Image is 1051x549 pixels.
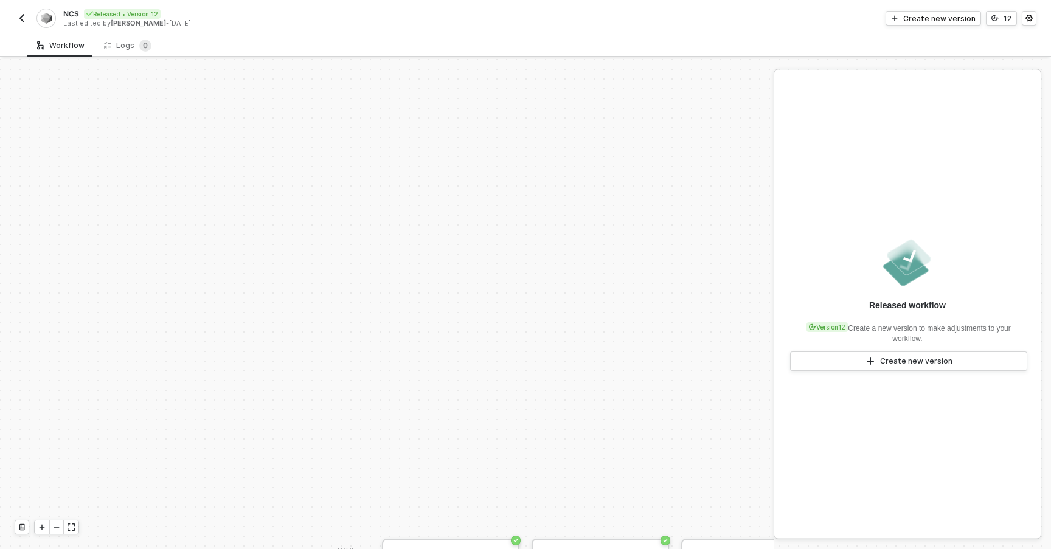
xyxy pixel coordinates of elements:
div: Create a new version to make adjustments to your workflow. [789,316,1026,344]
sup: 0 [139,40,151,52]
div: Last edited by - [DATE] [63,19,524,28]
span: icon-play [891,15,898,22]
span: icon-versioning [991,15,999,22]
button: Create new version [886,11,981,26]
div: Workflow [37,41,85,50]
button: Create new version [790,351,1027,371]
span: NCS [63,9,79,19]
span: [PERSON_NAME] [111,19,166,27]
span: icon-success-page [511,536,521,545]
span: icon-play [865,356,875,366]
div: Create new version [880,356,952,366]
span: icon-play [38,523,46,531]
span: icon-settings [1025,15,1033,22]
img: released.png [881,236,934,289]
div: Released • Version 12 [84,9,161,19]
span: icon-versioning [809,323,816,331]
button: back [15,11,29,26]
img: back [17,13,27,23]
div: Create new version [903,13,976,24]
span: icon-minus [53,523,60,531]
div: Logs [104,40,151,52]
div: Version 12 [806,322,848,332]
span: icon-expand [68,523,75,531]
img: integration-icon [41,13,51,24]
div: Released workflow [869,299,946,311]
div: 12 [1004,13,1011,24]
span: icon-success-page [661,536,670,545]
button: 12 [986,11,1017,26]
